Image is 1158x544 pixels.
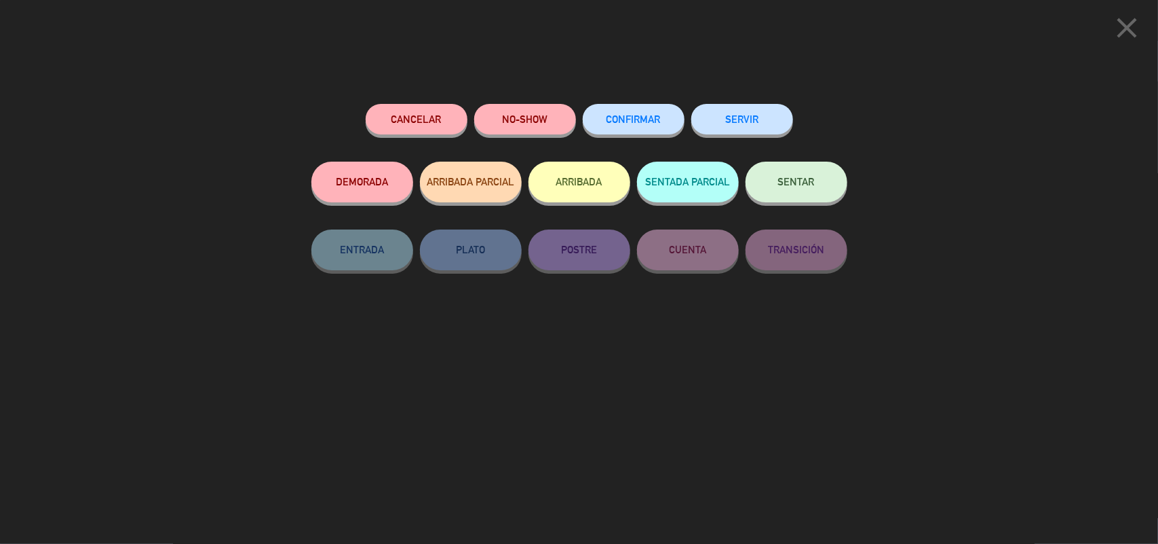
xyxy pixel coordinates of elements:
[1110,11,1144,45] i: close
[691,104,793,134] button: SERVIR
[1106,10,1148,50] button: close
[311,162,413,202] button: DEMORADA
[528,162,630,202] button: ARRIBADA
[606,113,661,125] span: CONFIRMAR
[746,162,847,202] button: SENTAR
[311,230,413,270] button: ENTRADA
[637,162,739,202] button: SENTADA PARCIAL
[528,230,630,270] button: POSTRE
[420,230,522,270] button: PLATO
[427,176,514,187] span: ARRIBADA PARCIAL
[366,104,467,134] button: Cancelar
[420,162,522,202] button: ARRIBADA PARCIAL
[778,176,815,187] span: SENTAR
[583,104,684,134] button: CONFIRMAR
[474,104,576,134] button: NO-SHOW
[637,230,739,270] button: CUENTA
[746,230,847,270] button: TRANSICIÓN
